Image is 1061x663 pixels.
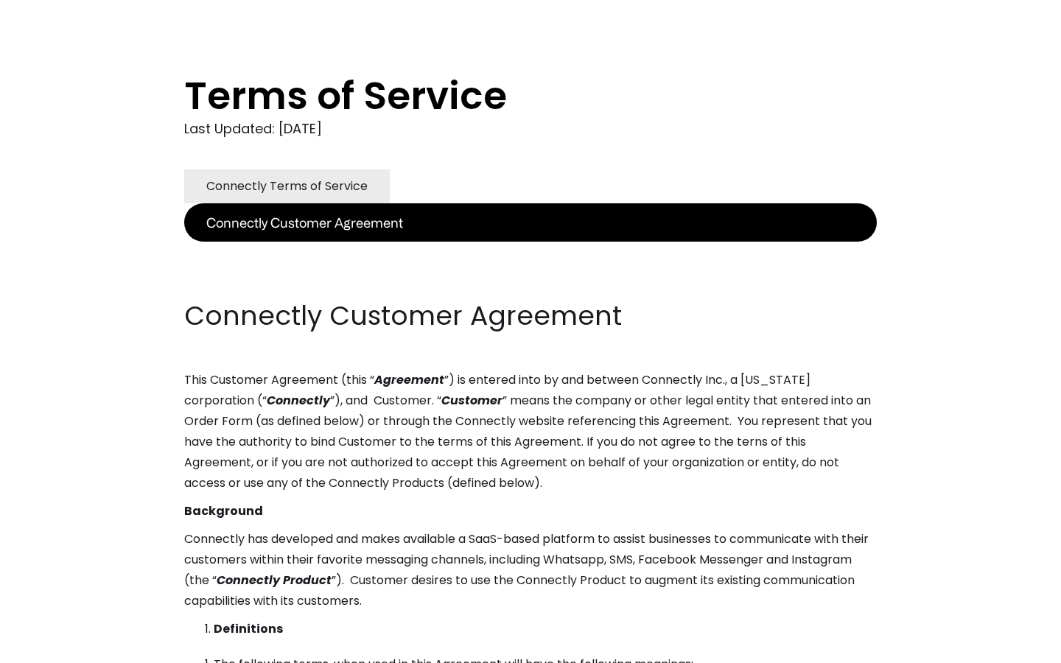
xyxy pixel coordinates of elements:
[184,118,877,140] div: Last Updated: [DATE]
[15,636,88,658] aside: Language selected: English
[217,572,332,589] em: Connectly Product
[184,74,818,118] h1: Terms of Service
[184,529,877,611] p: Connectly has developed and makes available a SaaS-based platform to assist businesses to communi...
[184,370,877,494] p: This Customer Agreement (this “ ”) is entered into by and between Connectly Inc., a [US_STATE] co...
[374,371,444,388] em: Agreement
[29,637,88,658] ul: Language list
[214,620,283,637] strong: Definitions
[184,270,877,290] p: ‍
[206,176,368,197] div: Connectly Terms of Service
[184,298,877,334] h2: Connectly Customer Agreement
[267,392,330,409] em: Connectly
[441,392,503,409] em: Customer
[206,212,403,233] div: Connectly Customer Agreement
[184,502,263,519] strong: Background
[184,242,877,262] p: ‍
